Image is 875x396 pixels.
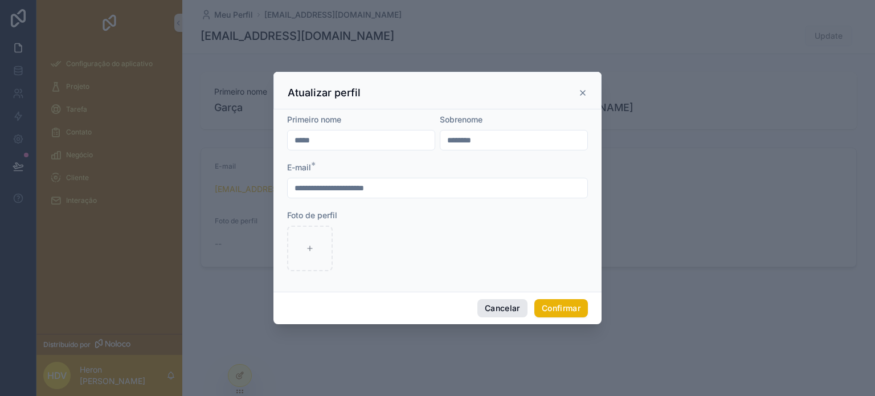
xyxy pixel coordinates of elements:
[288,87,361,99] font: Atualizar perfil
[287,115,341,124] font: Primeiro nome
[440,115,483,124] font: Sobrenome
[542,303,580,313] font: Confirmar
[534,299,588,317] button: Confirmar
[287,162,311,172] font: E-mail
[477,299,528,317] button: Cancelar
[287,210,337,220] font: Foto de perfil
[485,303,520,313] font: Cancelar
